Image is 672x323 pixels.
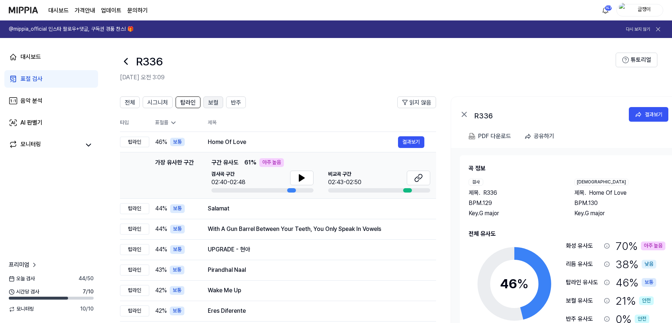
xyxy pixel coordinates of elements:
[483,189,497,197] span: R336
[120,114,149,132] th: 타입
[180,98,196,107] span: 탑라인
[170,266,184,274] div: 보통
[600,4,611,16] button: 알림157
[155,245,167,254] span: 44 %
[120,265,149,275] div: 탑라인
[79,275,94,282] span: 44 / 50
[616,256,656,272] div: 38 %
[208,114,436,132] th: 제목
[9,305,34,313] span: 모니터링
[605,5,612,11] div: 157
[474,110,621,119] div: R336
[4,92,98,110] a: 음악 분석
[211,171,245,178] span: 검사곡 구간
[20,118,42,127] div: AI 판별기
[619,3,628,18] img: profile
[566,296,601,305] div: 보컬 유사도
[136,54,163,69] h1: R336
[645,110,662,118] div: 결과보기
[521,129,560,144] button: 공유하기
[9,288,39,296] span: 시간당 검사
[629,107,668,122] button: 결과보기
[4,70,98,88] a: 표절 검사
[469,189,480,197] span: 제목 .
[9,275,35,282] span: 오늘 검사
[155,204,167,213] span: 44 %
[226,96,246,108] button: 반주
[574,199,665,208] div: BPM. 130
[566,278,601,287] div: 탑라인 유사도
[398,136,424,148] button: 결과보기
[469,179,483,186] div: 검사
[120,285,149,296] div: 탑라인
[630,6,658,14] div: 글쟁이
[574,209,665,218] div: Key. G major
[566,242,601,250] div: 화성 유사도
[211,158,239,167] span: 구간 유사도
[9,261,38,269] a: 프리미엄
[616,238,665,254] div: 70 %
[170,225,185,233] div: 보통
[127,6,148,15] a: 문의하기
[616,275,656,290] div: 46 %
[208,98,218,107] span: 보컬
[155,158,194,193] div: 가장 유사한 구간
[9,140,80,150] a: 모니터링
[574,189,586,197] span: 제목 .
[469,199,560,208] div: BPM. 129
[642,278,656,287] div: 보통
[143,96,173,108] button: 시그니처
[259,158,284,167] div: 아주 높음
[83,288,94,296] span: 7 / 10
[170,245,185,254] div: 보통
[101,6,121,15] a: 업데이트
[48,6,69,15] a: 대시보드
[155,307,167,315] span: 42 %
[208,138,398,147] div: Home Of Love
[203,96,223,108] button: 보컬
[155,138,167,147] span: 46 %
[409,98,431,107] span: 읽지 않음
[120,224,149,235] div: 탑라인
[170,138,185,147] div: 보통
[80,305,94,313] span: 10 / 10
[208,266,424,274] div: Pirandhal Naal
[9,26,134,33] h1: @mippia_official 인스타 팔로우+댓글, 구독권 경품 찬스! 🎁
[4,114,98,132] a: AI 판별기
[641,242,665,250] div: 아주 높음
[20,75,42,83] div: 표절 검사
[20,96,42,105] div: 음악 분석
[478,132,511,141] div: PDF 다운로드
[125,98,135,107] span: 전체
[469,133,475,140] img: PDF Download
[616,4,663,16] button: profile글쟁이
[208,225,424,233] div: With A Gun Barrel Between Your Teeth, You Only Speak In Vowels
[170,307,184,315] div: 보통
[469,209,560,218] div: Key. G major
[616,293,654,308] div: 21 %
[155,225,167,233] span: 44 %
[328,171,361,178] span: 비교곡 구간
[75,6,95,15] button: 가격안내
[397,96,436,108] button: 읽지 않음
[155,119,196,126] div: 표절률
[231,98,241,107] span: 반주
[601,6,610,15] img: 알림
[639,296,654,305] div: 안전
[534,132,554,141] div: 공유하기
[20,53,41,61] div: 대시보드
[120,73,616,82] h2: [DATE] 오전 3:09
[9,261,29,269] span: 프리미엄
[626,26,650,33] button: 다시 보지 않기
[120,305,149,316] div: 탑라인
[155,266,167,274] span: 43 %
[208,307,424,315] div: Eres Diferente
[170,286,184,295] div: 보통
[208,204,424,213] div: Salamat
[211,178,245,187] div: 02:40-02:48
[120,203,149,214] div: 탑라인
[170,204,185,213] div: 보통
[208,245,424,254] div: UPGRADE - 현아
